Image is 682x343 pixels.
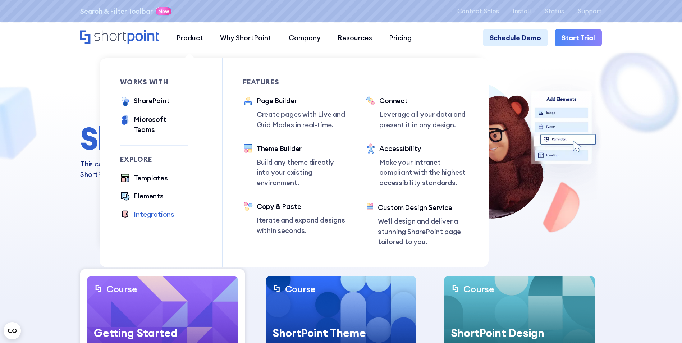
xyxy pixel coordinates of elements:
[366,143,468,189] a: AccessibilityMake your Intranet compliant with the highest accessibility standards.
[389,33,412,43] div: Pricing
[80,119,227,158] span: ShortPoint
[257,215,345,235] p: Iterate and expand designs within seconds.
[366,202,468,247] a: Custom Design ServiceWe’ll design and deliver a stunning SharePoint page tailored to you.
[257,143,345,154] div: Theme Builder
[257,157,345,188] p: Build any theme directly into your existing environment.
[457,8,499,14] a: Contact Sales
[243,79,345,86] div: Features
[80,159,362,179] p: This course is made specifically for beginners who want to learn everything about ShortPoint in j...
[243,201,345,235] a: Copy & PasteIterate and expand designs within seconds.
[80,6,153,16] a: Search & Filter Toolbar
[257,201,345,211] div: Copy & Paste
[120,114,188,135] a: Microsoft Teams
[483,29,548,46] a: Schedule Demo
[378,202,468,212] div: Custom Design Service
[578,8,602,14] a: Support
[381,29,420,46] a: Pricing
[220,33,271,43] div: Why ShortPoint
[379,96,468,106] div: Connect
[463,283,494,295] div: Course
[212,29,280,46] a: Why ShortPoint
[134,209,174,219] div: Integrations
[338,33,372,43] div: Resources
[120,156,188,163] div: Explore
[120,209,174,220] a: Integrations
[379,143,468,154] div: Accessibility
[120,191,163,202] a: Elements
[329,29,380,46] a: Resources
[289,33,321,43] div: Company
[120,79,188,86] div: works with
[134,114,188,135] div: Microsoft Teams
[555,29,602,46] a: Start Trial
[168,29,211,46] a: Product
[545,8,564,14] a: Status
[257,109,345,130] p: Create pages with Live and Grid Modes in real-time.
[134,96,169,106] div: SharePoint
[257,96,345,106] div: Page Builder
[285,283,316,295] div: Course
[379,109,468,130] p: Leverage all your data and present it in any design.
[134,191,163,201] div: Elements
[646,308,682,343] iframe: Chat Widget
[366,96,468,130] a: ConnectLeverage all your data and present it in any design.
[243,96,345,130] a: Page BuilderCreate pages with Live and Grid Modes in real-time.
[106,283,137,295] div: Course
[513,8,531,14] a: Install
[280,29,329,46] a: Company
[243,143,345,188] a: Theme BuilderBuild any theme directly into your existing environment.
[4,322,21,339] button: Open CMP widget
[378,216,468,247] p: We’ll design and deliver a stunning SharePoint page tailored to you.
[120,173,168,184] a: Templates
[177,33,203,43] div: Product
[134,173,168,183] div: Templates
[379,157,468,188] p: Make your Intranet compliant with the highest accessibility standards.
[80,30,160,45] a: Home
[120,96,169,108] a: SharePoint
[80,122,362,156] h1: Academy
